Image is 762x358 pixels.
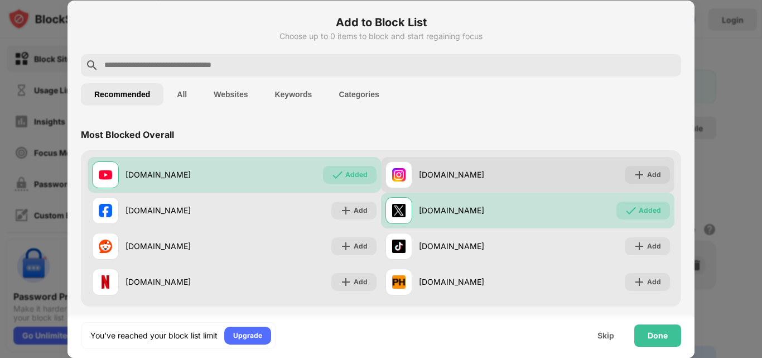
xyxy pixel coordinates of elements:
img: favicons [392,168,406,182]
div: [DOMAIN_NAME] [126,169,234,180]
div: [DOMAIN_NAME] [126,204,234,216]
div: Add [647,169,661,180]
div: [DOMAIN_NAME] [126,240,234,252]
div: You’ve reached your block list limit [90,330,218,341]
div: Skip [597,331,614,340]
div: Upgrade [233,330,262,341]
button: Recommended [81,83,163,106]
h6: Add to Block List [81,14,681,31]
div: Add [354,241,368,252]
button: Websites [200,83,261,106]
div: [DOMAIN_NAME] [419,169,528,180]
div: [DOMAIN_NAME] [126,276,234,288]
div: Added [345,169,368,180]
img: favicons [99,240,112,253]
img: favicons [392,204,406,217]
img: search.svg [85,59,99,72]
div: Add [647,276,661,288]
div: Add [354,276,368,288]
div: Done [648,331,668,340]
div: Most Blocked Overall [81,129,174,140]
img: favicons [392,275,406,289]
button: Categories [325,83,392,106]
div: Choose up to 0 items to block and start regaining focus [81,32,681,41]
button: Keywords [261,83,325,106]
button: All [163,83,200,106]
img: favicons [99,168,112,182]
img: favicons [99,204,112,217]
div: [DOMAIN_NAME] [419,204,528,216]
img: favicons [392,240,406,253]
div: Add [647,241,661,252]
div: [DOMAIN_NAME] [419,276,528,288]
div: Add [354,205,368,216]
img: favicons [99,275,112,289]
div: Added [639,205,661,216]
div: [DOMAIN_NAME] [419,240,528,252]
